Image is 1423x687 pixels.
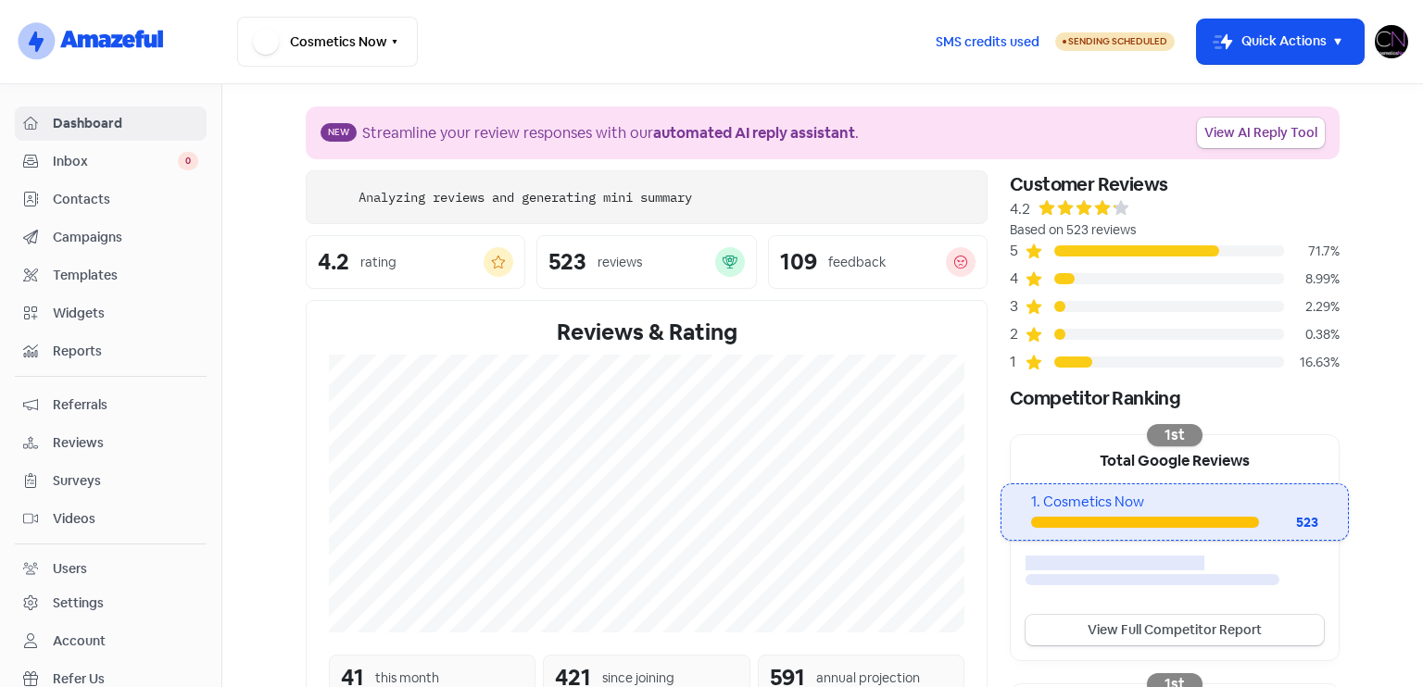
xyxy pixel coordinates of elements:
[653,123,855,143] b: automated AI reply assistant
[53,190,198,209] span: Contacts
[15,334,207,368] a: Reports
[15,464,207,498] a: Surveys
[360,253,397,272] div: rating
[1259,513,1318,532] div: 523
[828,253,886,272] div: feedback
[1375,25,1408,58] img: User
[936,32,1039,52] span: SMS credits used
[1055,31,1175,53] a: Sending Scheduled
[1026,615,1324,645] a: View Full Competitor Report
[53,395,198,415] span: Referrals
[15,624,207,658] a: Account
[15,220,207,255] a: Campaigns
[53,228,198,247] span: Campaigns
[15,388,207,422] a: Referrals
[536,235,756,289] a: 523reviews
[321,123,357,142] span: New
[53,471,198,491] span: Surveys
[329,316,964,349] div: Reviews & Rating
[1010,170,1340,198] div: Customer Reviews
[1284,353,1340,372] div: 16.63%
[53,631,106,651] div: Account
[780,251,817,273] div: 109
[1010,295,1025,318] div: 3
[1010,268,1025,290] div: 4
[1010,220,1340,240] div: Based on 523 reviews
[1197,118,1325,148] a: View AI Reply Tool
[15,502,207,536] a: Videos
[53,509,198,529] span: Videos
[1284,242,1340,261] div: 71.7%
[15,144,207,179] a: Inbox 0
[1284,325,1340,344] div: 0.38%
[1068,35,1167,47] span: Sending Scheduled
[1010,240,1025,262] div: 5
[362,122,859,144] div: Streamline your review responses with our .
[15,106,207,141] a: Dashboard
[53,342,198,361] span: Reports
[359,188,692,207] div: Analyzing reviews and generating mini summary
[920,31,1055,50] a: SMS credits used
[1031,492,1317,513] div: 1. Cosmetics Now
[15,296,207,331] a: Widgets
[15,552,207,586] a: Users
[15,426,207,460] a: Reviews
[548,251,586,273] div: 523
[178,152,198,170] span: 0
[1197,19,1364,64] button: Quick Actions
[53,152,178,171] span: Inbox
[53,266,198,285] span: Templates
[53,593,104,613] div: Settings
[53,559,87,579] div: Users
[1147,424,1203,446] div: 1st
[53,304,198,323] span: Widgets
[1284,297,1340,317] div: 2.29%
[768,235,988,289] a: 109feedback
[53,433,198,453] span: Reviews
[15,182,207,217] a: Contacts
[598,253,642,272] div: reviews
[318,251,349,273] div: 4.2
[1010,198,1030,220] div: 4.2
[306,235,525,289] a: 4.2rating
[15,586,207,620] a: Settings
[1284,269,1340,289] div: 8.99%
[1010,384,1340,412] div: Competitor Ranking
[53,114,198,133] span: Dashboard
[1011,435,1339,483] div: Total Google Reviews
[1010,351,1025,373] div: 1
[15,258,207,293] a: Templates
[237,17,418,67] button: Cosmetics Now
[1010,323,1025,345] div: 2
